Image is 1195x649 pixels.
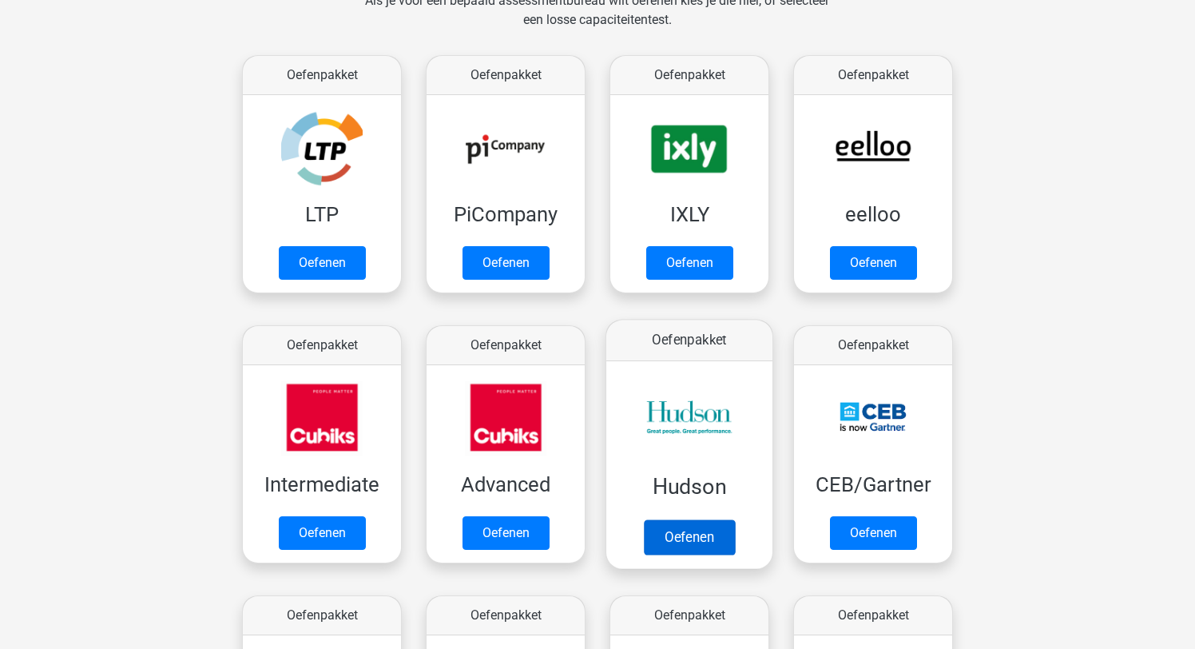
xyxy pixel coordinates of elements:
a: Oefenen [463,516,550,550]
a: Oefenen [830,516,917,550]
a: Oefenen [279,246,366,280]
a: Oefenen [644,520,735,555]
a: Oefenen [463,246,550,280]
a: Oefenen [646,246,733,280]
a: Oefenen [830,246,917,280]
a: Oefenen [279,516,366,550]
